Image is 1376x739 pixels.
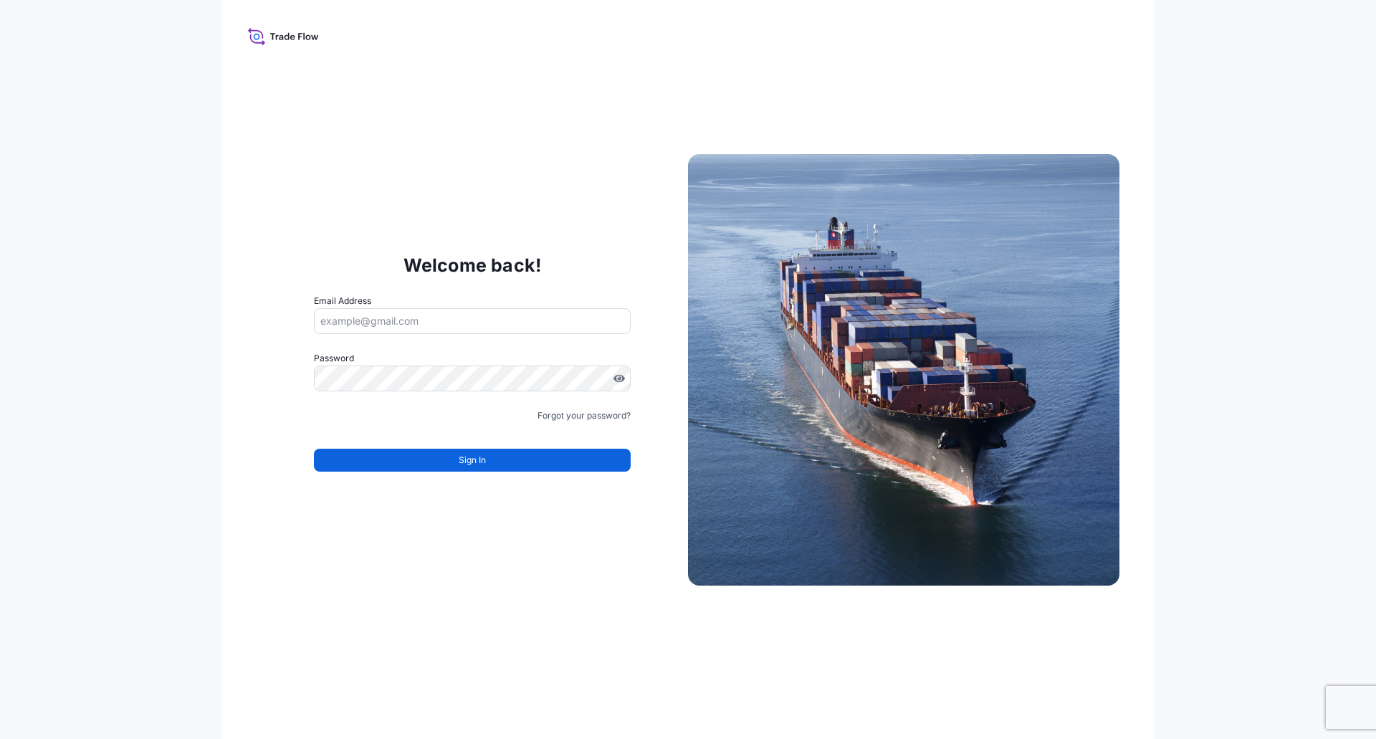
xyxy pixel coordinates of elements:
p: Welcome back! [403,254,542,277]
label: Email Address [314,294,371,308]
button: Show password [613,373,625,384]
button: Sign In [314,449,631,472]
label: Password [314,351,631,366]
a: Forgot your password? [537,409,631,423]
input: example@gmail.com [314,308,631,334]
img: Ship illustration [688,154,1119,586]
span: Sign In [459,453,486,467]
